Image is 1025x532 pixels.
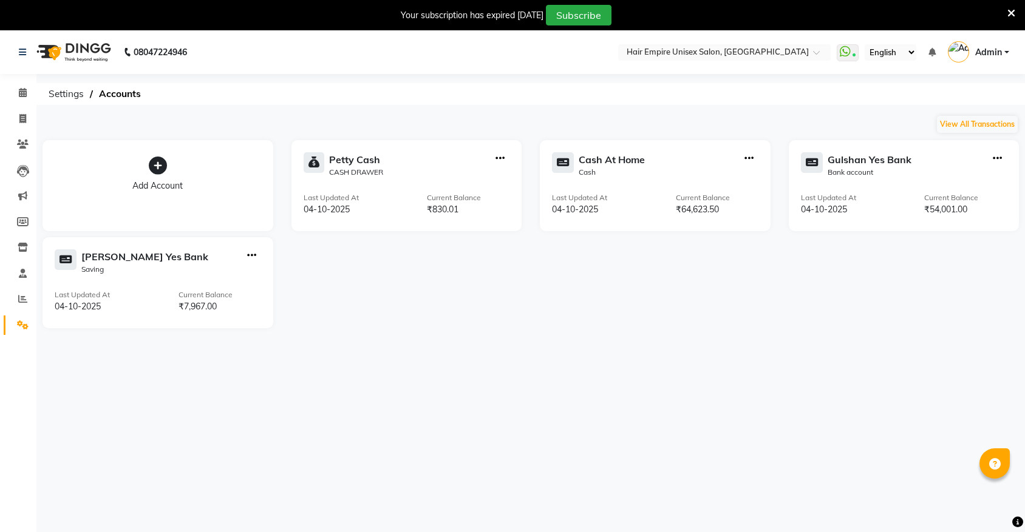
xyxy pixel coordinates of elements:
div: ₹54,001.00 [924,203,1007,216]
div: Add Account [55,180,261,192]
div: Last Updated At [801,192,856,203]
div: Current Balance [427,192,509,203]
div: Cash [579,167,645,178]
div: Gulshan Yes Bank [828,152,911,167]
div: 04-10-2025 [801,203,856,216]
div: Your subscription has expired [DATE] [401,9,543,22]
div: Cash At Home [579,152,645,167]
div: ₹7,967.00 [179,300,261,313]
div: ₹64,623.50 [676,203,758,216]
iframe: chat widget [974,483,1013,520]
div: Last Updated At [304,192,359,203]
div: Last Updated At [552,192,607,203]
button: View All Transactions [937,116,1018,133]
img: Admin [948,41,969,62]
div: 04-10-2025 [55,300,110,313]
div: 04-10-2025 [304,203,359,216]
div: Current Balance [924,192,1007,203]
div: ₹830.01 [427,203,509,216]
div: Current Balance [676,192,758,203]
div: Current Balance [179,289,261,300]
button: Subscribe [546,5,611,25]
div: Last Updated At [55,289,110,300]
div: Saving [81,264,208,275]
div: [PERSON_NAME] Yes Bank [81,249,208,264]
span: Settings [43,83,90,105]
span: Admin [975,46,1002,59]
div: Petty Cash [329,152,383,167]
span: Accounts [93,83,147,105]
b: 08047224946 [134,35,187,69]
img: logo [31,35,114,69]
div: 04-10-2025 [552,203,607,216]
div: CASH DRAWER [329,167,383,178]
div: Bank account [828,167,911,178]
